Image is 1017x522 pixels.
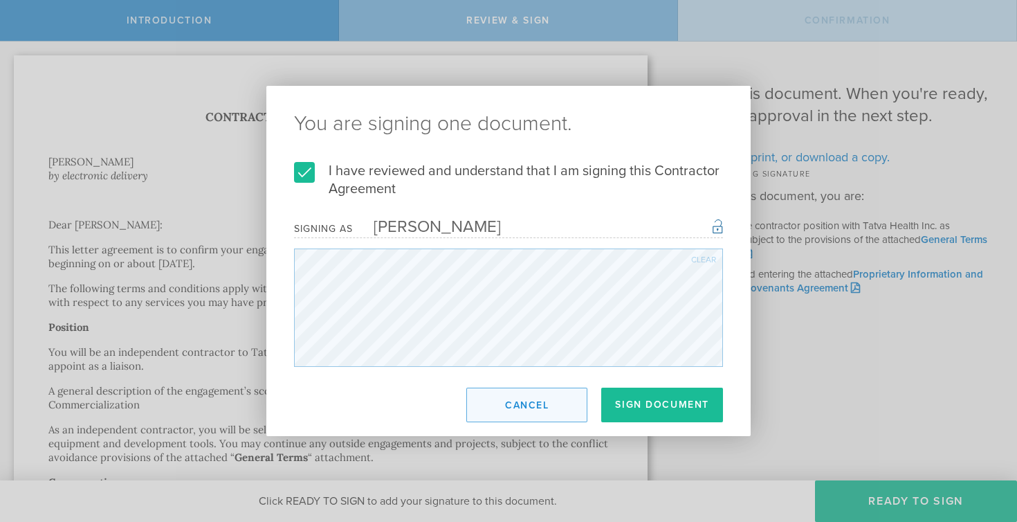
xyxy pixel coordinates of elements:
ng-pluralize: You are signing one document. [294,114,723,134]
div: [PERSON_NAME] [353,217,501,237]
button: Cancel [466,388,587,422]
iframe: Chat Widget [948,414,1017,480]
button: Sign Document [601,388,723,422]
label: I have reviewed and understand that I am signing this Contractor Agreement [294,162,723,198]
div: Signing as [294,223,353,235]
